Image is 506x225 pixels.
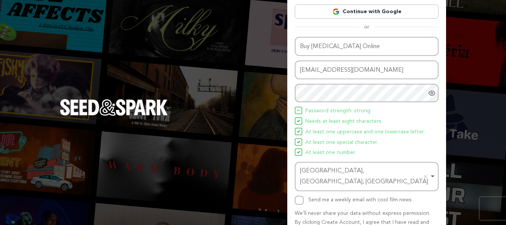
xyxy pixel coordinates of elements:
span: At least one special character. [305,138,378,147]
a: Continue with Google [295,5,439,19]
span: Needs at least eight characters. [305,117,382,126]
img: Seed&Spark Icon [297,119,300,122]
img: Seed&Spark Icon [297,109,300,112]
input: Email address [295,60,439,80]
a: Seed&Spark Homepage [60,99,168,131]
label: Send me a weekly email with cool film news [308,197,412,202]
span: Password strength: strong [305,107,370,116]
img: Seed&Spark Logo [60,99,168,116]
img: Seed&Spark Icon [297,140,300,143]
img: Seed&Spark Icon [297,130,300,133]
img: Seed&Spark Icon [297,151,300,154]
input: Name [295,37,439,56]
a: Show password as plain text. Warning: this will display your password on the screen. [428,89,436,97]
span: At least one number. [305,148,356,157]
div: [GEOGRAPHIC_DATA], [GEOGRAPHIC_DATA], [GEOGRAPHIC_DATA] [300,166,429,187]
img: Google logo [332,8,340,15]
span: At least one uppercase and one lowercase letter. [305,128,425,137]
span: or [360,23,374,31]
button: Remove item: 'ChIJpZIUl29CRYYRZMs2mQYuTC8' [422,173,429,180]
